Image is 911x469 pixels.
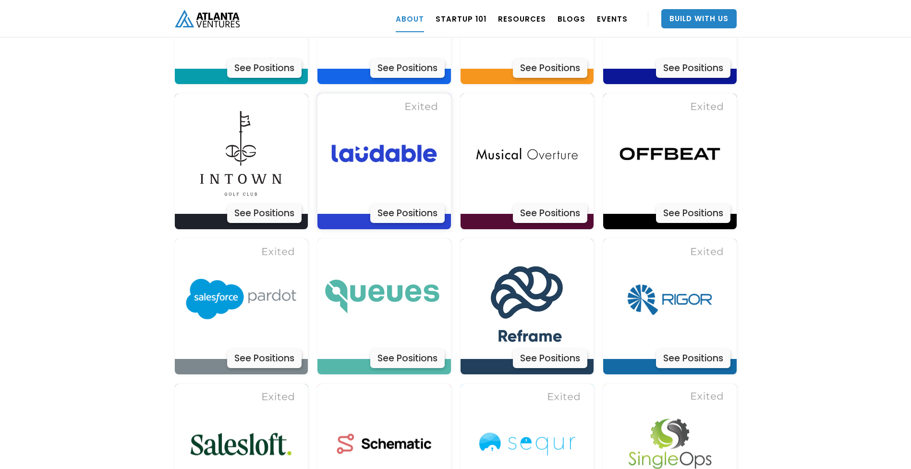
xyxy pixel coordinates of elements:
[317,94,451,229] a: Actively LearnSee Positions
[370,204,445,223] div: See Positions
[656,204,730,223] div: See Positions
[467,239,587,359] img: Actively Learn
[370,349,445,368] div: See Positions
[661,9,737,28] a: Build With Us
[181,239,301,359] img: Actively Learn
[181,94,301,214] img: Actively Learn
[370,59,445,78] div: See Positions
[498,5,546,32] a: RESOURCES
[175,94,308,229] a: Actively LearnSee Positions
[436,5,486,32] a: Startup 101
[610,94,730,214] img: Actively Learn
[396,5,424,32] a: ABOUT
[467,94,587,214] img: Actively Learn
[513,349,587,368] div: See Positions
[461,94,594,229] a: Actively LearnSee Positions
[656,349,730,368] div: See Positions
[656,59,730,78] div: See Positions
[324,94,444,214] img: Actively Learn
[610,239,730,359] img: Actively Learn
[227,204,302,223] div: See Positions
[461,239,594,374] a: Actively LearnSee Positions
[558,5,585,32] a: BLOGS
[603,239,737,374] a: Actively LearnSee Positions
[227,59,302,78] div: See Positions
[175,239,308,374] a: Actively LearnSee Positions
[603,94,737,229] a: Actively LearnSee Positions
[324,239,444,359] img: Actively Learn
[513,59,587,78] div: See Positions
[317,239,451,374] a: Actively LearnSee Positions
[597,5,628,32] a: EVENTS
[227,349,302,368] div: See Positions
[513,204,587,223] div: See Positions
